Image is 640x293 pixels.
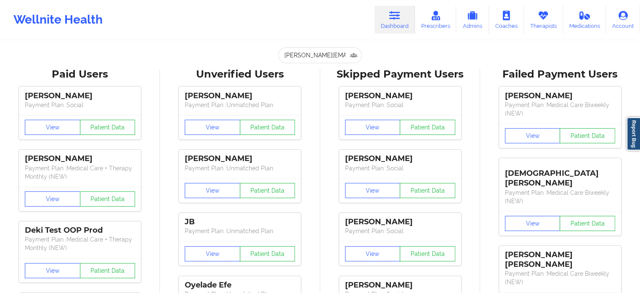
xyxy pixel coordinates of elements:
[345,120,401,135] button: View
[345,227,455,235] p: Payment Plan : Social
[400,246,455,261] button: Patient Data
[240,120,295,135] button: Patient Data
[345,164,455,172] p: Payment Plan : Social
[505,101,615,118] p: Payment Plan : Medical Care Biweekly (NEW)
[505,250,615,269] div: [PERSON_NAME] [PERSON_NAME]
[400,183,455,198] button: Patient Data
[166,68,314,81] div: Unverified Users
[185,154,295,164] div: [PERSON_NAME]
[25,120,80,135] button: View
[505,216,560,231] button: View
[415,6,457,34] a: Prescribers
[185,227,295,235] p: Payment Plan : Unmatched Plan
[606,6,640,34] a: Account
[627,117,640,151] a: Report Bug
[345,217,455,227] div: [PERSON_NAME]
[185,217,295,227] div: JB
[505,91,615,101] div: [PERSON_NAME]
[524,6,563,34] a: Therapists
[185,101,295,109] p: Payment Plan : Unmatched Plan
[560,216,615,231] button: Patient Data
[563,6,606,34] a: Medications
[185,120,240,135] button: View
[489,6,524,34] a: Coaches
[505,188,615,205] p: Payment Plan : Medical Care Biweekly (NEW)
[240,246,295,261] button: Patient Data
[25,91,135,101] div: [PERSON_NAME]
[80,120,135,135] button: Patient Data
[486,68,634,81] div: Failed Payment Users
[374,6,415,34] a: Dashboard
[345,280,455,290] div: [PERSON_NAME]
[240,183,295,198] button: Patient Data
[345,246,401,261] button: View
[25,235,135,252] p: Payment Plan : Medical Care + Therapy Monthly (NEW)
[345,183,401,198] button: View
[185,280,295,290] div: Oyelade Efe
[6,68,154,81] div: Paid Users
[400,120,455,135] button: Patient Data
[185,246,240,261] button: View
[185,91,295,101] div: [PERSON_NAME]
[505,162,615,188] div: [DEMOGRAPHIC_DATA][PERSON_NAME]
[25,191,80,207] button: View
[25,101,135,109] p: Payment Plan : Social
[185,183,240,198] button: View
[326,68,474,81] div: Skipped Payment Users
[25,164,135,181] p: Payment Plan : Medical Care + Therapy Monthly (NEW)
[25,263,80,278] button: View
[560,128,615,143] button: Patient Data
[345,154,455,164] div: [PERSON_NAME]
[185,164,295,172] p: Payment Plan : Unmatched Plan
[80,191,135,207] button: Patient Data
[25,154,135,164] div: [PERSON_NAME]
[456,6,489,34] a: Admins
[505,269,615,286] p: Payment Plan : Medical Care Biweekly (NEW)
[25,226,135,235] div: Deki Test OOP Prod
[80,263,135,278] button: Patient Data
[505,128,560,143] button: View
[345,101,455,109] p: Payment Plan : Social
[345,91,455,101] div: [PERSON_NAME]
